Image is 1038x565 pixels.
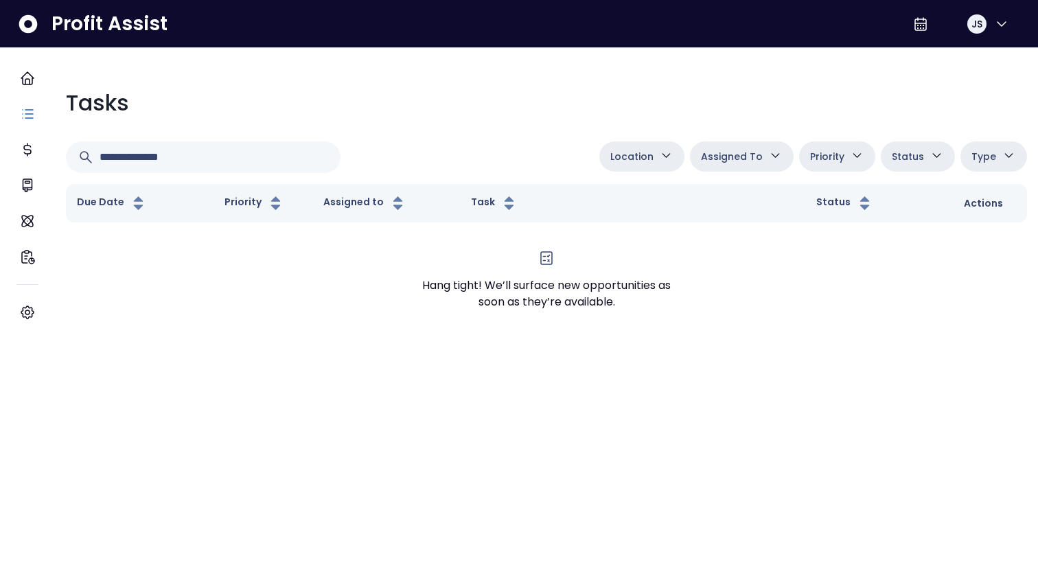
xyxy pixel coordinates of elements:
[610,148,654,165] span: Location
[471,195,518,211] button: Task
[77,195,147,211] button: Due Date
[78,149,94,165] svg: Search icon
[892,148,924,165] span: Status
[224,195,284,211] button: Priority
[953,184,1027,222] th: Actions
[816,195,873,211] button: Status
[810,148,844,165] span: Priority
[323,195,406,211] button: Assigned to
[971,17,982,31] span: JS
[422,266,671,310] div: Hang tight! We’ll surface new opportunities as soon as they’re available.
[51,12,168,36] span: Profit Assist
[701,148,763,165] span: Assigned To
[971,148,996,165] span: Type
[66,87,129,119] p: Tasks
